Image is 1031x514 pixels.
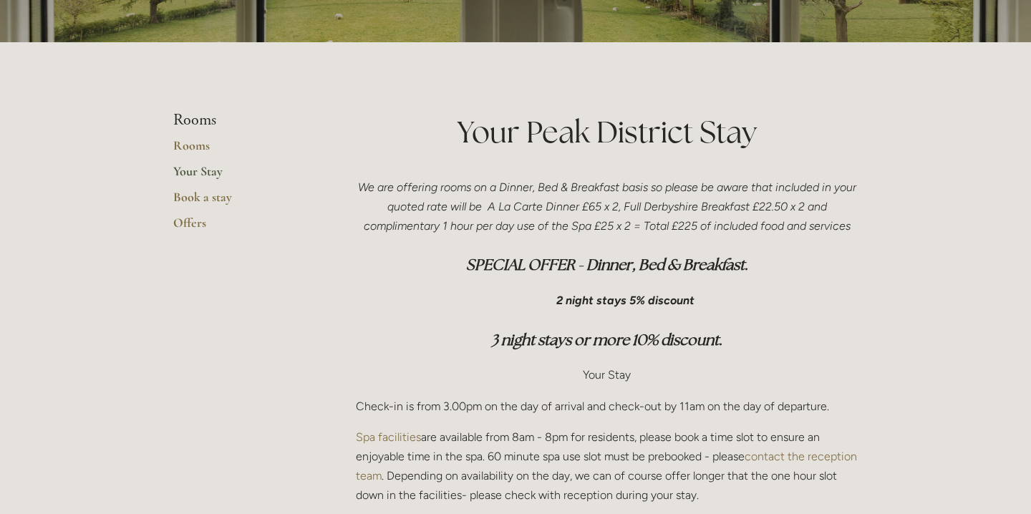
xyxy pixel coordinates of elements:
em: 2 night stays 5% discount [556,294,694,307]
a: Spa facilities [356,430,421,444]
a: Your Stay [173,163,310,189]
a: Book a stay [173,189,310,215]
h1: Your Peak District Stay [356,111,858,153]
em: We are offering rooms on a Dinner, Bed & Breakfast basis so please be aware that included in your... [358,180,859,233]
em: SPECIAL OFFER - Dinner, Bed & Breakfast. [466,255,748,274]
em: 3 night stays or more 10% discount. [491,330,722,349]
p: Your Stay [356,365,858,384]
p: are available from 8am - 8pm for residents, please book a time slot to ensure an enjoyable time i... [356,427,858,505]
p: Check-in is from 3.00pm on the day of arrival and check-out by 11am on the day of departure. [356,397,858,416]
a: Rooms [173,137,310,163]
a: Offers [173,215,310,241]
li: Rooms [173,111,310,130]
